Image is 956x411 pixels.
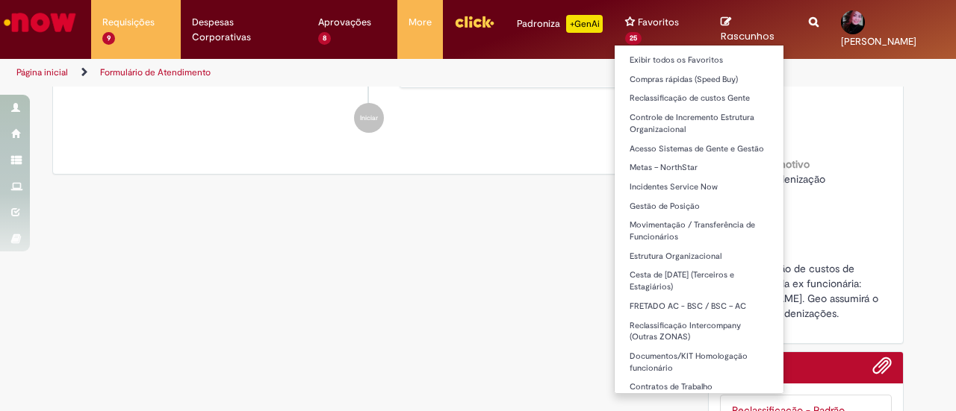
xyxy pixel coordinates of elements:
a: Estrutura Organizacional [615,248,783,265]
ul: Trilhas de página [11,59,626,87]
span: Rascunhos [721,29,775,43]
p: +GenAi [566,15,603,33]
a: Controle de Incremento Estrutura Organizacional [615,110,783,137]
img: click_logo_yellow_360x200.png [454,10,494,33]
a: Cesta de [DATE] (Terceiros e Estagiários) [615,267,783,295]
span: Favoritos [638,15,679,30]
a: Rascunhos [721,16,787,43]
span: 9 [102,32,115,45]
a: Acesso Sistemas de Gente e Gestão [615,141,783,157]
a: Exibir todos os Favoritos [615,52,783,69]
span: Aprovações [318,15,371,30]
a: Compras rápidas (Speed Buy) [615,72,783,88]
a: FRETADO AC - BSC / BSC – AC [615,298,783,315]
a: Documentos/KIT Homologação funcionário [615,348,783,376]
a: Formulário de Atendimento [100,66,211,78]
a: Página inicial [16,66,68,78]
ul: Favoritos [614,45,783,394]
div: Padroniza [517,15,603,33]
a: Reclassificação de custos Gente [615,90,783,107]
a: Gestão de Posição [615,198,783,215]
button: Adicionar anexos [872,356,892,383]
li: Kelly Cristina Ono [64,17,674,89]
span: Reclassificação de custos de indenização da ex funcionária: [PERSON_NAME]. Geo assumirá o impacto... [720,262,881,320]
a: Movimentação / Transferência de Funcionários [615,217,783,245]
a: Reclassificação Intercompany (Outras ZONAS) [615,318,783,345]
span: 8 [318,32,331,45]
span: Despesas Corporativas [192,15,296,45]
span: More [409,15,432,30]
a: Contratos de Trabalho [615,379,783,395]
span: Requisições [102,15,155,30]
a: Incidentes Service Now [615,179,783,195]
img: ServiceNow [1,7,78,37]
span: 25 [625,32,642,45]
a: Metas – NorthStar [615,160,783,176]
span: [PERSON_NAME] [841,35,916,48]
